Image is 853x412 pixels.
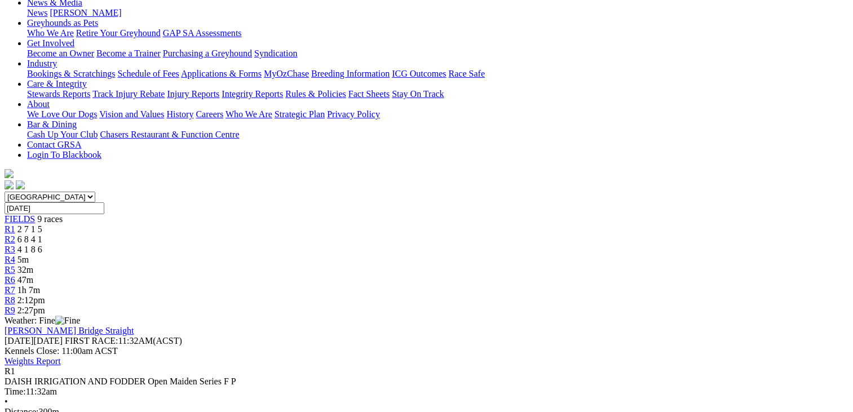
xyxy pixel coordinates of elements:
[5,326,134,335] a: [PERSON_NAME] Bridge Straight
[5,397,8,406] span: •
[27,69,848,79] div: Industry
[100,130,239,139] a: Chasers Restaurant & Function Centre
[27,99,50,109] a: About
[163,28,242,38] a: GAP SA Assessments
[392,89,444,99] a: Stay On Track
[17,224,42,234] span: 2 7 1 5
[392,69,446,78] a: ICG Outcomes
[5,202,104,214] input: Select date
[5,387,26,396] span: Time:
[5,180,14,189] img: facebook.svg
[5,275,15,285] a: R6
[226,109,272,119] a: Who We Are
[17,245,42,254] span: 4 1 8 6
[5,169,14,178] img: logo-grsa-white.png
[181,69,262,78] a: Applications & Forms
[5,224,15,234] a: R1
[92,89,165,99] a: Track Injury Rebate
[163,48,252,58] a: Purchasing a Greyhound
[5,346,848,356] div: Kennels Close: 11:00am ACST
[27,48,94,58] a: Become an Owner
[27,89,848,99] div: Care & Integrity
[37,214,63,224] span: 9 races
[55,316,80,326] img: Fine
[5,295,15,305] a: R8
[167,89,219,99] a: Injury Reports
[5,305,15,315] a: R9
[348,89,390,99] a: Fact Sheets
[16,180,25,189] img: twitter.svg
[27,119,77,129] a: Bar & Dining
[27,59,57,68] a: Industry
[17,265,33,274] span: 32m
[27,28,848,38] div: Greyhounds as Pets
[17,275,33,285] span: 47m
[17,295,45,305] span: 2:12pm
[27,130,848,140] div: Bar & Dining
[27,8,47,17] a: News
[117,69,179,78] a: Schedule of Fees
[166,109,193,119] a: History
[5,356,61,366] a: Weights Report
[5,214,35,224] a: FIELDS
[264,69,309,78] a: MyOzChase
[5,255,15,264] a: R4
[5,336,63,345] span: [DATE]
[27,109,97,119] a: We Love Our Dogs
[254,48,297,58] a: Syndication
[27,109,848,119] div: About
[5,316,80,325] span: Weather: Fine
[5,376,848,387] div: DAISH IRRIGATION AND FODDER Open Maiden Series F P
[27,18,98,28] a: Greyhounds as Pets
[27,130,98,139] a: Cash Up Your Club
[27,140,81,149] a: Contact GRSA
[5,366,15,376] span: R1
[311,69,390,78] a: Breeding Information
[17,285,40,295] span: 1h 7m
[27,48,848,59] div: Get Involved
[27,150,101,160] a: Login To Blackbook
[327,109,380,119] a: Privacy Policy
[5,265,15,274] a: R5
[17,255,29,264] span: 5m
[27,28,74,38] a: Who We Are
[27,8,848,18] div: News & Media
[5,245,15,254] a: R3
[5,387,848,397] div: 11:32am
[17,305,45,315] span: 2:27pm
[50,8,121,17] a: [PERSON_NAME]
[275,109,325,119] a: Strategic Plan
[65,336,182,345] span: 11:32AM(ACST)
[27,69,115,78] a: Bookings & Scratchings
[222,89,283,99] a: Integrity Reports
[65,336,118,345] span: FIRST RACE:
[5,234,15,244] a: R2
[5,336,34,345] span: [DATE]
[96,48,161,58] a: Become a Trainer
[99,109,164,119] a: Vision and Values
[76,28,161,38] a: Retire Your Greyhound
[196,109,223,119] a: Careers
[448,69,484,78] a: Race Safe
[5,285,15,295] a: R7
[27,38,74,48] a: Get Involved
[27,79,87,88] a: Care & Integrity
[285,89,346,99] a: Rules & Policies
[27,89,90,99] a: Stewards Reports
[17,234,42,244] span: 6 8 4 1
